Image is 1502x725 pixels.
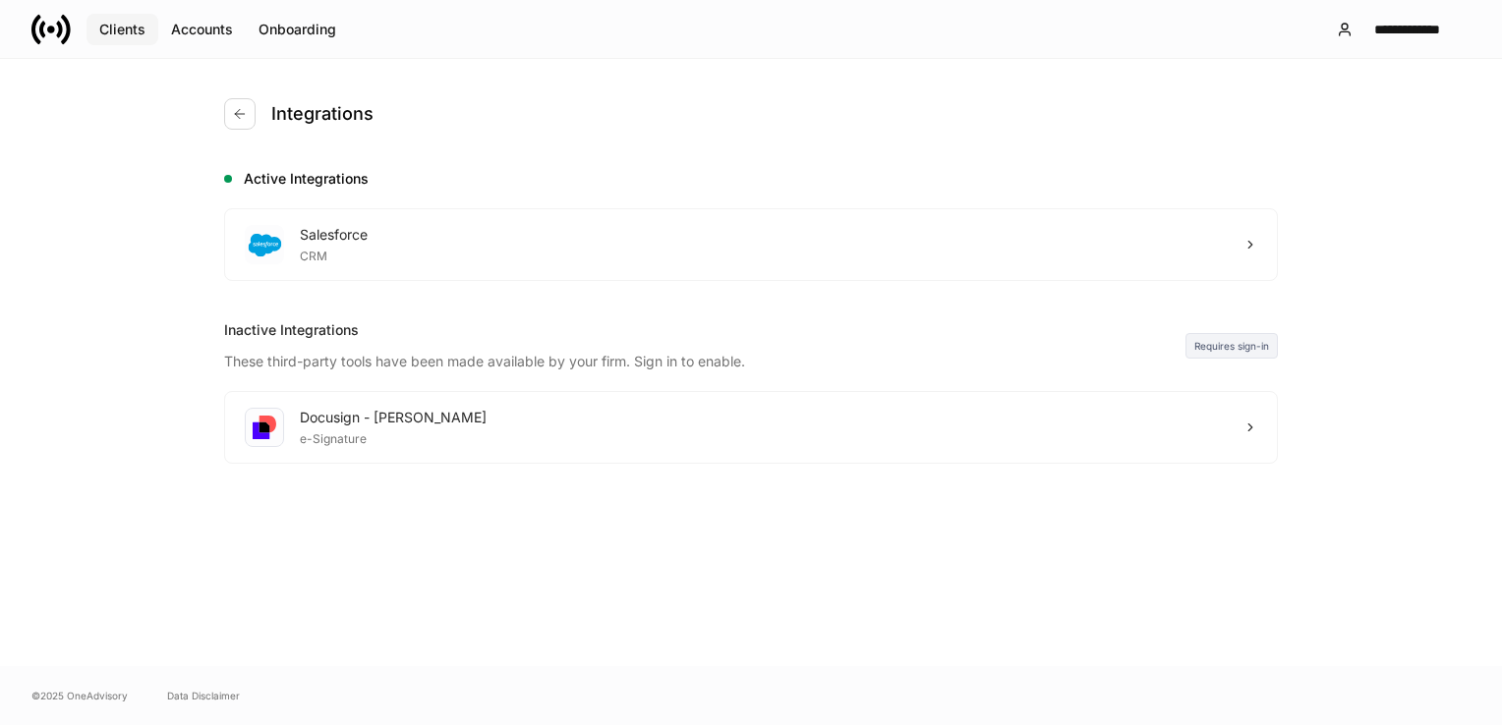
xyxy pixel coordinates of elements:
h4: Integrations [271,102,374,126]
div: Inactive Integrations [224,320,1185,340]
div: CRM [300,245,368,264]
div: Clients [99,20,145,39]
button: Accounts [158,14,246,45]
div: Requires sign-in [1185,333,1278,359]
div: Docusign - [PERSON_NAME] [300,408,487,427]
div: Accounts [171,20,233,39]
div: e-Signature [300,427,487,447]
div: Onboarding [259,20,336,39]
div: Salesforce [300,225,368,245]
div: These third-party tools have been made available by your firm. Sign in to enable. [224,340,1185,371]
button: Clients [87,14,158,45]
a: Data Disclaimer [167,688,240,703]
h5: Active Integrations [244,169,1278,189]
span: © 2025 OneAdvisory [31,688,128,703]
button: Onboarding [246,14,349,45]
